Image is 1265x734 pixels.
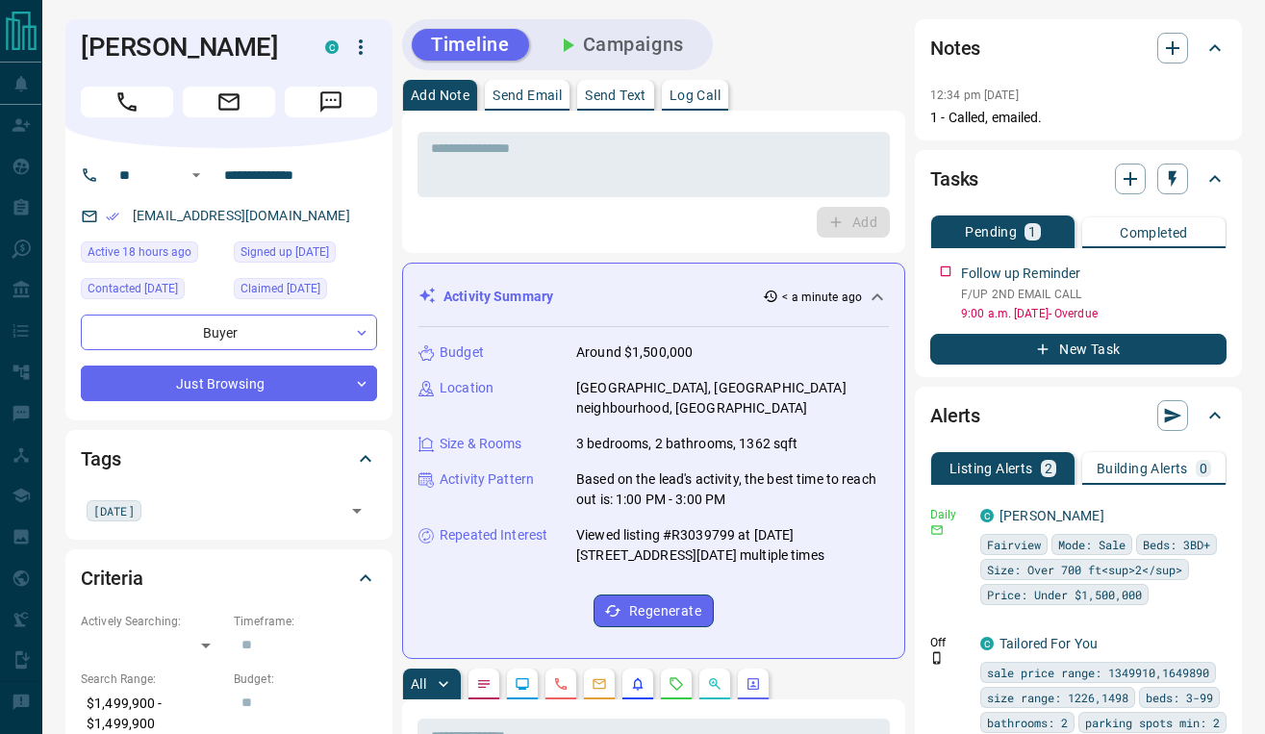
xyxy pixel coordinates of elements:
[669,676,684,692] svg: Requests
[81,613,224,630] p: Actively Searching:
[576,525,889,566] p: Viewed listing #R3039799 at [DATE][STREET_ADDRESS][DATE] multiple times
[987,560,1182,579] span: Size: Over 700 ft<sup>2</sup>
[1097,462,1188,475] p: Building Alerts
[930,334,1227,365] button: New Task
[234,278,377,305] div: Sat Sep 13 2025
[592,676,607,692] svg: Emails
[440,469,534,490] p: Activity Pattern
[81,278,224,305] div: Sat Sep 13 2025
[1085,713,1220,732] span: parking spots min: 2
[585,89,646,102] p: Send Text
[930,156,1227,202] div: Tasks
[81,315,377,350] div: Buyer
[930,523,944,537] svg: Email
[930,89,1019,102] p: 12:34 pm [DATE]
[961,286,1227,303] p: F/UP 2ND EMAIL CALL
[476,676,492,692] svg: Notes
[440,434,522,454] p: Size & Rooms
[515,676,530,692] svg: Lead Browsing Activity
[183,87,275,117] span: Email
[630,676,645,692] svg: Listing Alerts
[81,443,120,474] h2: Tags
[285,87,377,117] span: Message
[81,555,377,601] div: Criteria
[987,535,1041,554] span: Fairview
[185,164,208,187] button: Open
[81,32,296,63] h1: [PERSON_NAME]
[88,242,191,262] span: Active 18 hours ago
[81,436,377,482] div: Tags
[88,279,178,298] span: Contacted [DATE]
[930,25,1227,71] div: Notes
[411,89,469,102] p: Add Note
[576,434,797,454] p: 3 bedrooms, 2 bathrooms, 1362 sqft
[106,210,119,223] svg: Email Verified
[746,676,761,692] svg: Agent Actions
[930,392,1227,439] div: Alerts
[594,595,714,627] button: Regenerate
[553,676,569,692] svg: Calls
[961,305,1227,322] p: 9:00 a.m. [DATE] - Overdue
[930,400,980,431] h2: Alerts
[987,713,1068,732] span: bathrooms: 2
[418,279,889,315] div: Activity Summary< a minute ago
[987,663,1209,682] span: sale price range: 1349910,1649890
[1120,226,1188,240] p: Completed
[782,289,862,306] p: < a minute ago
[1146,688,1213,707] span: beds: 3-99
[987,585,1142,604] span: Price: Under $1,500,000
[987,688,1128,707] span: size range: 1226,1498
[440,525,547,545] p: Repeated Interest
[670,89,721,102] p: Log Call
[133,208,350,223] a: [EMAIL_ADDRESS][DOMAIN_NAME]
[234,613,377,630] p: Timeframe:
[576,378,889,418] p: [GEOGRAPHIC_DATA], [GEOGRAPHIC_DATA] neighbourhood, [GEOGRAPHIC_DATA]
[440,342,484,363] p: Budget
[999,508,1104,523] a: [PERSON_NAME]
[440,378,493,398] p: Location
[961,264,1080,284] p: Follow up Reminder
[1045,462,1052,475] p: 2
[576,469,889,510] p: Based on the lead's activity, the best time to reach out is: 1:00 PM - 3:00 PM
[980,637,994,650] div: condos.ca
[411,677,426,691] p: All
[930,651,944,665] svg: Push Notification Only
[930,164,978,194] h2: Tasks
[234,671,377,688] p: Budget:
[93,501,135,520] span: [DATE]
[1058,535,1126,554] span: Mode: Sale
[999,636,1098,651] a: Tailored For You
[234,241,377,268] div: Fri Sep 12 2025
[930,108,1227,128] p: 1 - Called, emailed.
[493,89,562,102] p: Send Email
[81,563,143,594] h2: Criteria
[930,506,969,523] p: Daily
[443,287,553,307] p: Activity Summary
[343,497,370,524] button: Open
[81,366,377,401] div: Just Browsing
[537,29,703,61] button: Campaigns
[1143,535,1210,554] span: Beds: 3BD+
[576,342,693,363] p: Around $1,500,000
[1200,462,1207,475] p: 0
[949,462,1033,475] p: Listing Alerts
[930,634,969,651] p: Off
[965,225,1017,239] p: Pending
[707,676,722,692] svg: Opportunities
[412,29,529,61] button: Timeline
[325,40,339,54] div: condos.ca
[81,241,224,268] div: Sun Sep 14 2025
[240,242,329,262] span: Signed up [DATE]
[930,33,980,63] h2: Notes
[980,509,994,522] div: condos.ca
[240,279,320,298] span: Claimed [DATE]
[81,87,173,117] span: Call
[81,671,224,688] p: Search Range:
[1028,225,1036,239] p: 1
